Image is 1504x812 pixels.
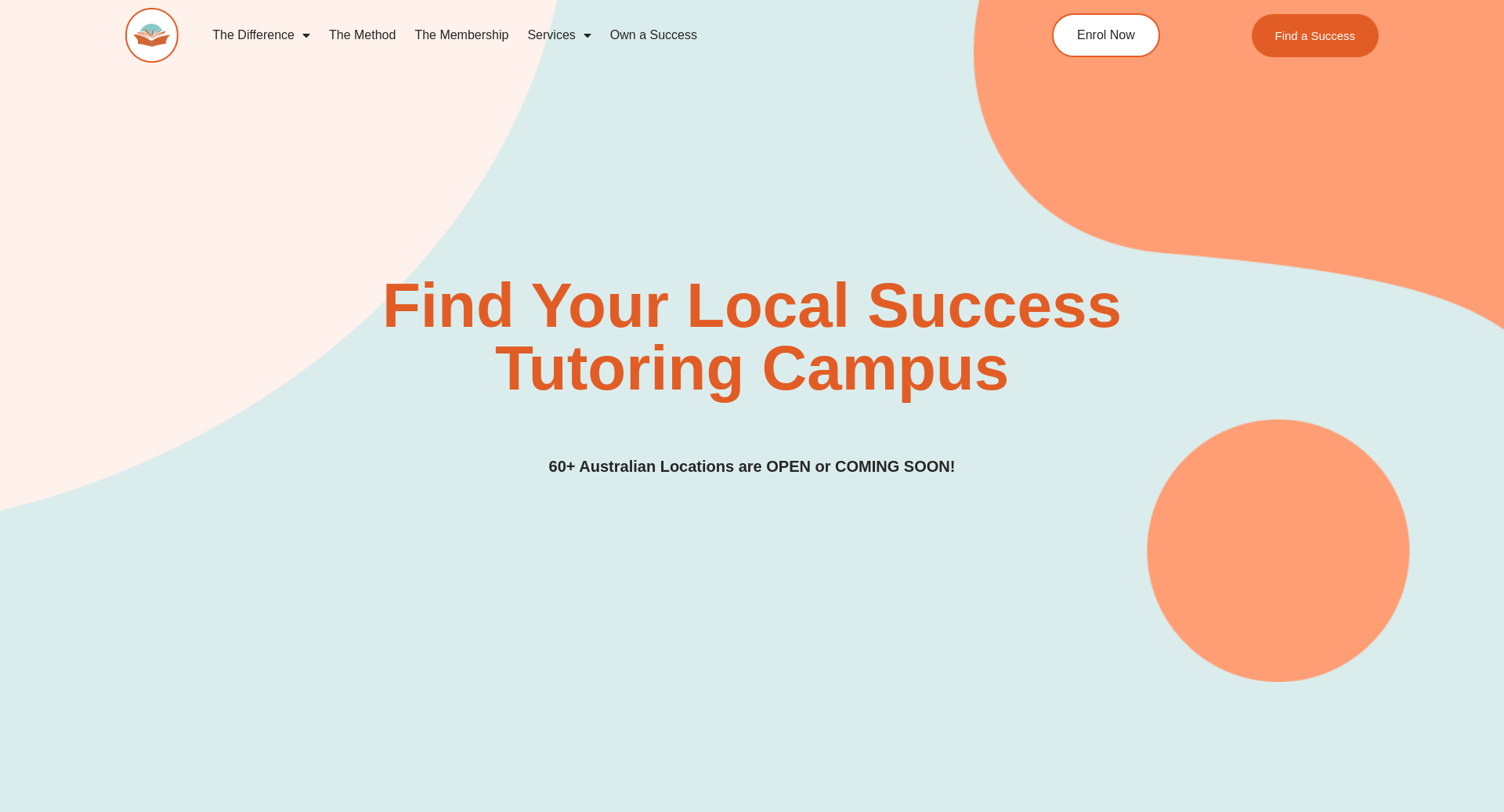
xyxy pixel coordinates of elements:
span: Find a Success [1274,30,1355,42]
a: Own a Success [601,17,707,53]
a: The Membership [405,17,518,53]
span: Enrol Now [1077,29,1135,42]
a: Find a Success [1251,14,1379,57]
a: The Method [320,17,405,53]
a: Services [518,17,600,53]
h3: 60+ Australian Locations are OPEN or COMING SOON! [549,455,956,479]
a: Enrol Now [1052,13,1160,57]
a: The Difference [203,17,320,53]
nav: Menu [203,17,980,53]
h2: Find Your Local Success Tutoring Campus [257,274,1247,400]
